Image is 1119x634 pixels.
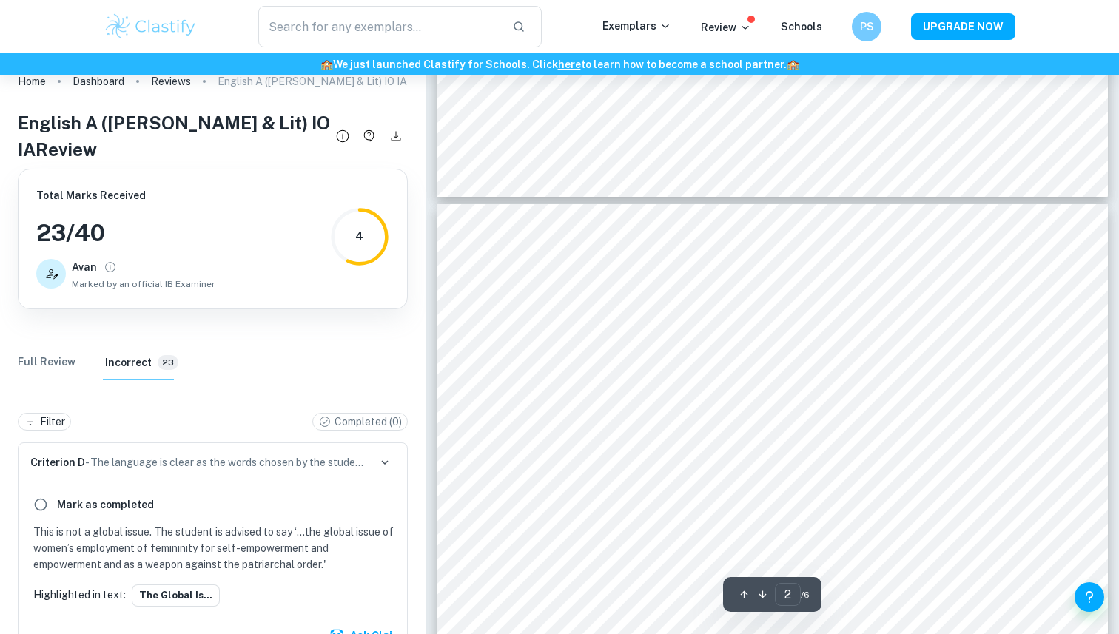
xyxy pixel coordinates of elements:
[911,13,1015,40] button: UPGRADE NOW
[335,414,402,430] p: Completed ( 0 )
[30,454,369,471] p: - The language is clear as the words chosen by the student accurately and effectively articulate ...
[355,228,363,246] div: 4
[515,347,836,359] span: place prepared for your exquisite corpse in my display of flesh!'
[30,456,85,468] span: Criterion D
[72,277,215,291] span: Marked by an official IB Examiner
[73,71,124,92] a: Dashboard
[57,496,154,513] h6: Mark as completed
[33,587,126,603] p: Highlighted in text:
[801,588,810,601] span: / 6
[18,345,75,380] button: Full Review
[33,524,398,573] p: This is not a global issue. The student is advised to say ‘…the global issue of women’s employmen...
[1075,582,1104,612] button: Help and Feedback
[218,73,407,90] p: English A ([PERSON_NAME] & Lit) IO IA
[100,257,121,277] button: View full profile
[515,608,673,620] span: The whizz of that heavy sword.
[515,320,1008,332] span: 'Don't loiter, girl! Do you think I shall lose appetite for the meal if you are so long about ser...
[357,124,381,148] button: Have a questions about this review?
[515,506,671,518] span: like the stem of a young plant.'
[515,293,887,305] span: Extract from “The Bloody Chamber” (1979) by [PERSON_NAME]
[787,58,799,70] span: 🏫
[701,19,751,36] p: Review
[320,58,333,70] span: 🏫
[258,6,500,47] input: Search for any exemplars...
[72,259,97,275] h6: Avan
[602,18,671,34] p: Exemplars
[105,354,152,371] h6: Incorrect
[515,334,1019,345] span: No; I shall grow hungrier, more ravenous with each moment, more cruel ... Run to me, run! I have a
[132,584,220,607] button: the global is...
[331,124,354,148] button: Review details
[515,373,996,385] span: He raised the sword and cut bright segments from the air with it, but still I lingered although my
[3,56,1116,72] h6: We just launched Clastify for Schools. Click to learn how to become a school partner.
[384,124,408,148] button: Download
[18,413,71,431] div: Filter
[515,550,1013,562] span: again, of my apparel I must retain only my gems; the sharp blade ripped my dress in two and it fell
[781,21,822,33] a: Schools
[18,71,46,92] a: Home
[36,215,215,251] h3: 23 / 40
[515,490,1012,502] span: 'Such a pretty neck,' he said with what seemed to be a genuine, retrospective tenderness. 'A neck
[858,18,876,35] h6: PS
[151,71,191,92] a: Reviews
[515,447,1011,459] span: My husband laid my branded forehead on the stone and, as he had done once before, twisted my
[36,187,215,203] h6: Total Marks Received
[312,413,408,431] div: Completed (0)
[515,403,1027,415] span: stumbled on the causeway, have plunged into the sea ... One thing only made me glad; that my lover
[852,12,881,41] button: PS
[515,580,651,592] span: should see in all the world.
[558,58,581,70] a: here
[515,419,627,431] span: would not see me die.
[515,565,1088,577] span: from me. A little green [PERSON_NAME], growing in the crevices of the mounting block, would be th...
[158,357,178,368] span: 23
[104,12,198,41] img: Clastify logo
[40,414,65,430] p: Filter
[515,388,982,400] span: hopes, so recently raised, now began to flag. If she is not here by now, her horse must have
[515,462,757,474] span: hair into a rope and drew it away from my neck.
[18,109,331,163] h4: English A ([PERSON_NAME] & Lit) IO IA Review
